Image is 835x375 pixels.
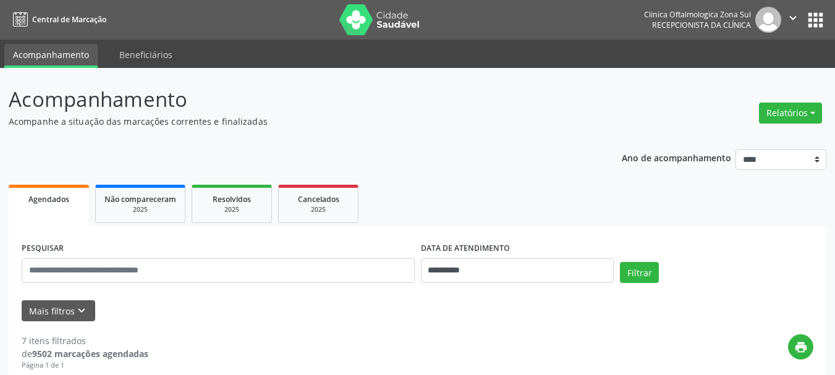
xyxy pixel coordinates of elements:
div: Página 1 de 1 [22,360,148,371]
button:  [781,7,805,33]
span: Cancelados [298,194,339,204]
label: PESQUISAR [22,239,64,258]
a: Beneficiários [111,44,181,65]
div: 7 itens filtrados [22,334,148,347]
a: Central de Marcação [9,9,106,30]
label: DATA DE ATENDIMENTO [421,239,510,258]
span: Recepcionista da clínica [652,20,751,30]
i:  [786,11,800,25]
p: Acompanhamento [9,84,581,115]
span: Agendados [28,194,69,204]
div: Clinica Oftalmologica Zona Sul [644,9,751,20]
i: keyboard_arrow_down [75,304,88,318]
button: Relatórios [759,103,822,124]
span: Central de Marcação [32,14,106,25]
div: 2025 [201,205,263,214]
div: 2025 [104,205,176,214]
button: apps [805,9,826,31]
span: Não compareceram [104,194,176,204]
div: de [22,347,148,360]
i: print [794,340,808,354]
button: Filtrar [620,262,659,283]
div: 2025 [287,205,349,214]
strong: 9502 marcações agendadas [32,348,148,360]
a: Acompanhamento [4,44,98,68]
p: Ano de acompanhamento [622,150,731,165]
button: Mais filtroskeyboard_arrow_down [22,300,95,322]
span: Resolvidos [213,194,251,204]
button: print [788,334,813,360]
p: Acompanhe a situação das marcações correntes e finalizadas [9,115,581,128]
img: img [755,7,781,33]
